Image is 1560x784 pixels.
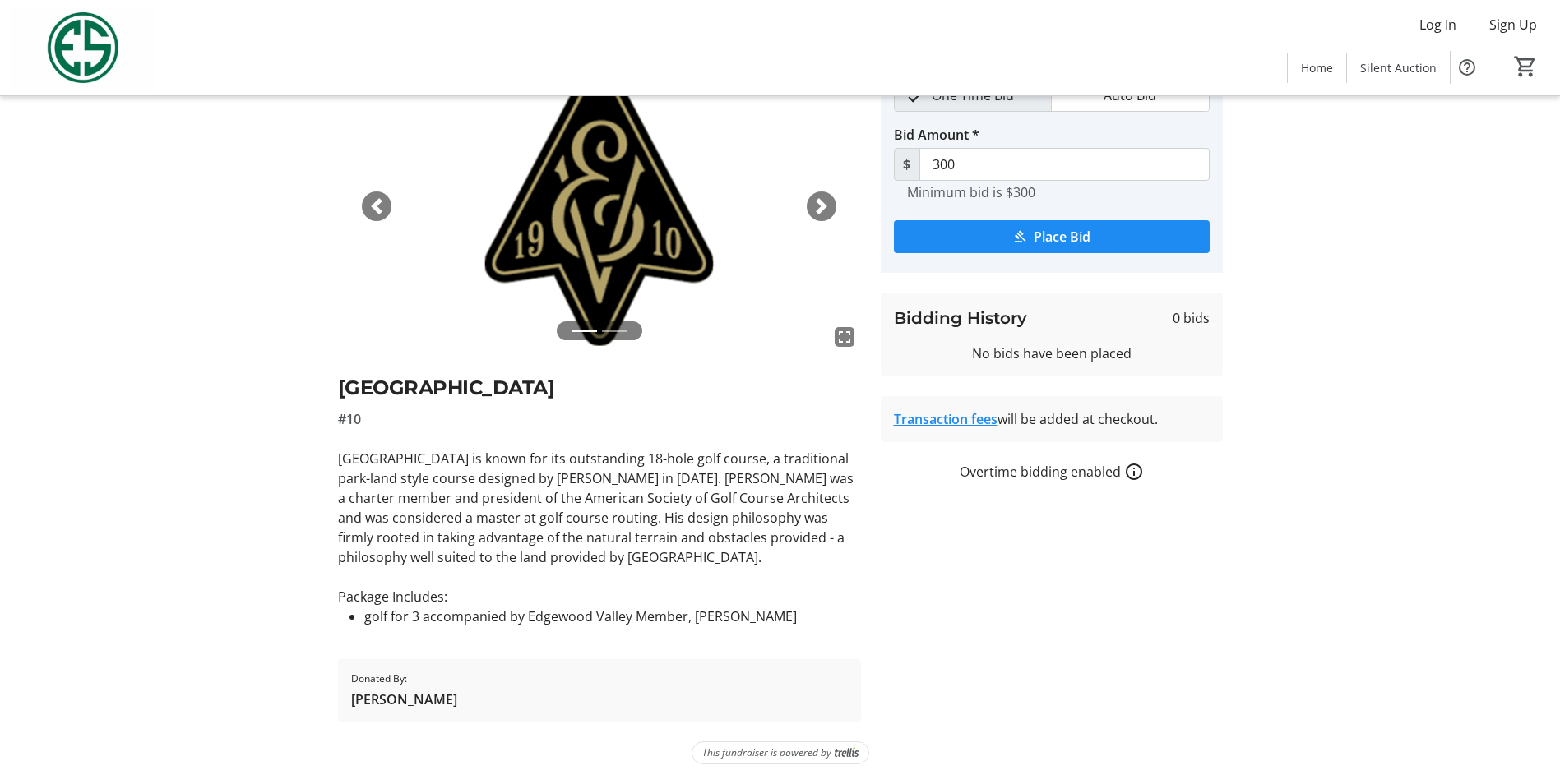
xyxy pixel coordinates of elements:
p: [GEOGRAPHIC_DATA] is known for its outstanding 18-hole golf course, a traditional park-land style... [338,449,861,567]
span: Home [1301,59,1333,76]
span: Silent Auction [1360,59,1437,76]
label: Bid Amount * [894,125,979,145]
a: How overtime bidding works for silent auctions [1124,462,1144,482]
div: No bids have been placed [894,344,1210,363]
a: Transaction fees [894,410,998,428]
span: Log In [1419,15,1456,35]
span: This fundraiser is powered by [702,745,831,760]
h2: [GEOGRAPHIC_DATA] [338,373,861,403]
span: [PERSON_NAME] [351,689,457,709]
span: Donated By: [351,671,457,686]
div: Overtime bidding enabled [881,462,1223,482]
div: will be added at checkout. [894,409,1210,429]
a: Silent Auction [1347,53,1450,83]
h3: Bidding History [894,306,1027,330]
a: Home [1288,53,1346,83]
img: Evans Scholars Foundation's Logo [10,7,156,89]
span: $ [894,148,920,181]
button: Cart [1511,52,1540,81]
span: Place Bid [1034,227,1090,247]
img: Trellis Logo [835,747,859,759]
p: Package Includes: [338,587,861,606]
tr-hint: Minimum bid is $300 [907,184,1035,201]
span: 0 bids [1173,308,1210,328]
button: Sign Up [1476,12,1550,38]
mat-icon: fullscreen [835,327,854,347]
span: #10 [338,409,361,429]
img: Image [338,59,861,353]
button: Log In [1406,12,1470,38]
li: golf for 3 accompanied by Edgewood Valley Member, [PERSON_NAME] [364,606,861,626]
span: Sign Up [1489,15,1537,35]
button: Help [1451,51,1484,84]
button: Place Bid [894,220,1210,253]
